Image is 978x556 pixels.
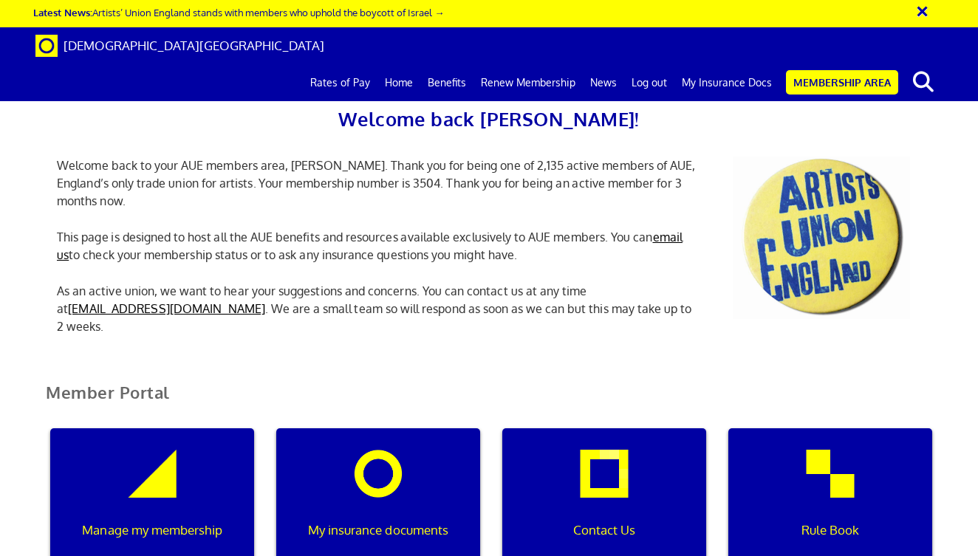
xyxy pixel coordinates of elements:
[420,64,473,101] a: Benefits
[61,521,244,540] p: Manage my membership
[46,282,711,335] p: As an active union, we want to hear your suggestions and concerns. You can contact us at any time...
[68,301,265,316] a: [EMAIL_ADDRESS][DOMAIN_NAME]
[33,6,92,18] strong: Latest News:
[513,521,696,540] p: Contact Us
[303,64,377,101] a: Rates of Pay
[786,70,898,95] a: Membership Area
[64,38,324,53] span: [DEMOGRAPHIC_DATA][GEOGRAPHIC_DATA]
[35,383,943,419] h2: Member Portal
[24,27,335,64] a: Brand [DEMOGRAPHIC_DATA][GEOGRAPHIC_DATA]
[287,521,470,540] p: My insurance documents
[473,64,583,101] a: Renew Membership
[674,64,779,101] a: My Insurance Docs
[624,64,674,101] a: Log out
[901,66,946,97] button: search
[739,521,922,540] p: Rule Book
[46,103,932,134] h2: Welcome back [PERSON_NAME]!
[377,64,420,101] a: Home
[46,157,711,210] p: Welcome back to your AUE members area, [PERSON_NAME]. Thank you for being one of 2,135 active mem...
[46,228,711,264] p: This page is designed to host all the AUE benefits and resources available exclusively to AUE mem...
[33,6,444,18] a: Latest News:Artists’ Union England stands with members who uphold the boycott of Israel →
[583,64,624,101] a: News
